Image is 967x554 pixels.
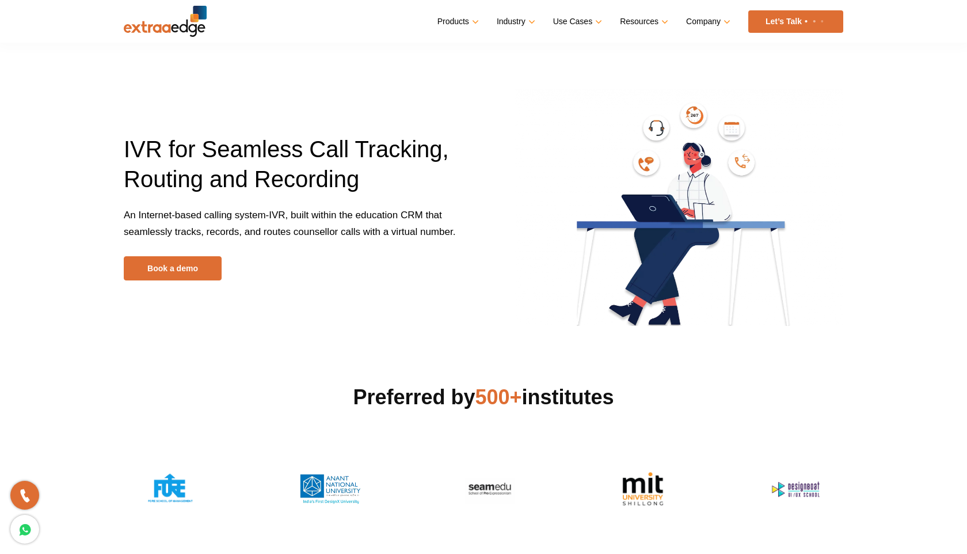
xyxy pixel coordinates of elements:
span: An Internet-based calling system-IVR, built within the education CRM that seamlessly tracks, reco... [124,210,455,237]
a: Company [686,13,728,30]
a: Industry [497,13,533,30]
span: IVR for Seamless Call Tracking, Routing and Recording [124,136,449,192]
a: Resources [620,13,666,30]
a: Products [437,13,477,30]
a: Use Cases [553,13,600,30]
a: Let’s Talk [748,10,843,33]
h2: Preferred by institutes [124,384,843,411]
a: Book a demo [124,256,222,280]
span: 500+ [475,385,522,409]
img: ivr-banner-image-2 [515,89,843,326]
